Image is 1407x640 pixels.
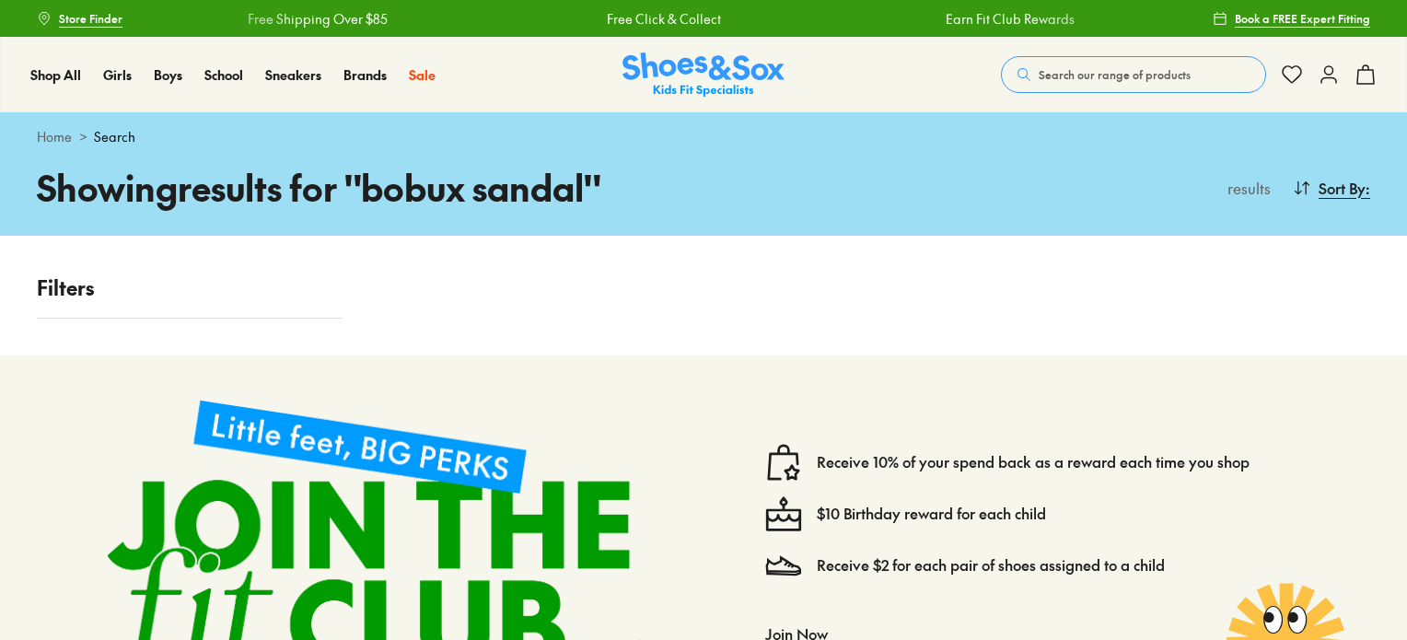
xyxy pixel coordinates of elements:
p: Filters [37,273,343,303]
span: Shop All [30,65,81,84]
a: School [204,65,243,85]
a: Free Shipping Over $85 [248,9,388,29]
a: $10 Birthday reward for each child [817,504,1046,524]
a: Girls [103,65,132,85]
a: Sale [409,65,436,85]
a: Store Finder [37,2,122,35]
span: Search [94,127,135,146]
p: results [1220,177,1271,199]
a: Receive $2 for each pair of shoes assigned to a child [817,555,1165,576]
span: Brands [343,65,387,84]
a: Shoes & Sox [622,52,785,98]
a: Earn Fit Club Rewards [946,9,1075,29]
a: Sneakers [265,65,321,85]
a: Receive 10% of your spend back as a reward each time you shop [817,452,1250,472]
span: Sneakers [265,65,321,84]
img: cake--candle-birthday-event-special-sweet-cake-bake.svg [765,495,802,532]
div: > [37,127,1370,146]
span: Boys [154,65,182,84]
a: Brands [343,65,387,85]
img: vector1.svg [765,444,802,481]
a: Free Click & Collect [607,9,721,29]
button: Search our range of products [1001,56,1266,93]
h1: Showing results for " bobux sandal " [37,161,703,214]
span: Book a FREE Expert Fitting [1235,10,1370,27]
a: Boys [154,65,182,85]
span: Sort By [1319,177,1366,199]
span: Girls [103,65,132,84]
span: Search our range of products [1039,66,1191,83]
img: Vector_3098.svg [765,547,802,584]
a: Home [37,127,72,146]
span: : [1366,177,1370,199]
a: Book a FREE Expert Fitting [1213,2,1370,35]
img: SNS_Logo_Responsive.svg [622,52,785,98]
button: Sort By: [1293,168,1370,208]
span: Sale [409,65,436,84]
span: Store Finder [59,10,122,27]
a: Shop All [30,65,81,85]
span: School [204,65,243,84]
